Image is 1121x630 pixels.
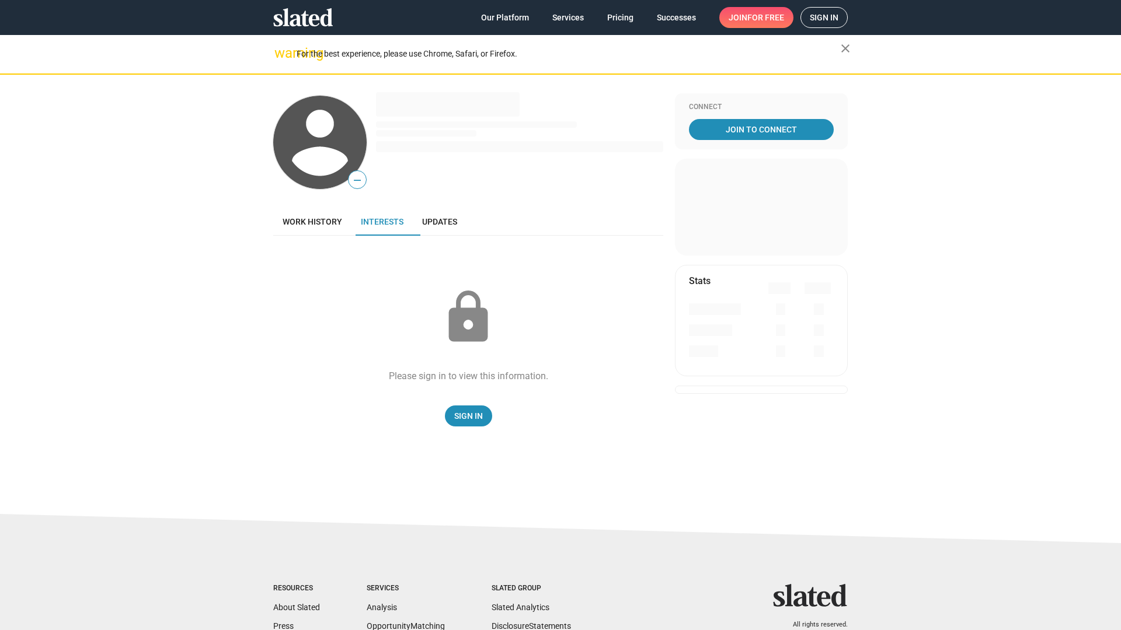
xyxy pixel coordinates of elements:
[389,370,548,382] div: Please sign in to view this information.
[351,208,413,236] a: Interests
[800,7,848,28] a: Sign in
[273,584,320,593] div: Resources
[283,217,342,226] span: Work history
[367,603,397,612] a: Analysis
[274,46,288,60] mat-icon: warning
[689,275,711,287] mat-card-title: Stats
[657,7,696,28] span: Successes
[273,603,320,612] a: About Slated
[729,7,784,28] span: Join
[689,119,834,140] a: Join To Connect
[492,584,571,593] div: Slated Group
[552,7,584,28] span: Services
[492,603,549,612] a: Slated Analytics
[439,288,497,346] mat-icon: lock
[647,7,705,28] a: Successes
[273,208,351,236] a: Work history
[361,217,403,226] span: Interests
[607,7,633,28] span: Pricing
[349,173,366,188] span: —
[747,7,784,28] span: for free
[598,7,643,28] a: Pricing
[689,103,834,112] div: Connect
[445,405,492,426] a: Sign In
[838,41,852,55] mat-icon: close
[454,405,483,426] span: Sign In
[367,584,445,593] div: Services
[719,7,793,28] a: Joinfor free
[422,217,457,226] span: Updates
[481,7,529,28] span: Our Platform
[472,7,538,28] a: Our Platform
[543,7,593,28] a: Services
[413,208,466,236] a: Updates
[691,119,831,140] span: Join To Connect
[297,46,841,62] div: For the best experience, please use Chrome, Safari, or Firefox.
[810,8,838,27] span: Sign in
